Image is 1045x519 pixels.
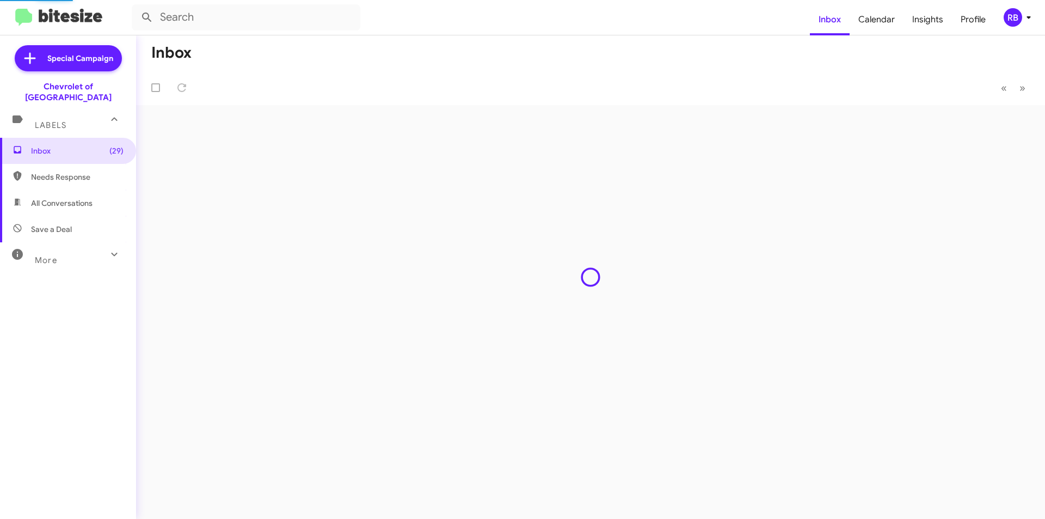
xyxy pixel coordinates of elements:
span: Special Campaign [47,53,113,64]
span: (29) [109,145,124,156]
nav: Page navigation example [995,77,1032,99]
button: RB [994,8,1033,27]
input: Search [132,4,360,30]
a: Inbox [810,4,850,35]
h1: Inbox [151,44,192,62]
a: Calendar [850,4,903,35]
span: All Conversations [31,198,93,209]
span: » [1019,81,1025,95]
button: Previous [994,77,1013,99]
a: Insights [903,4,952,35]
span: Labels [35,120,66,130]
a: Special Campaign [15,45,122,71]
a: Profile [952,4,994,35]
span: « [1001,81,1007,95]
span: More [35,255,57,265]
button: Next [1013,77,1032,99]
div: RB [1004,8,1022,27]
span: Needs Response [31,172,124,182]
span: Inbox [31,145,124,156]
span: Save a Deal [31,224,72,235]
